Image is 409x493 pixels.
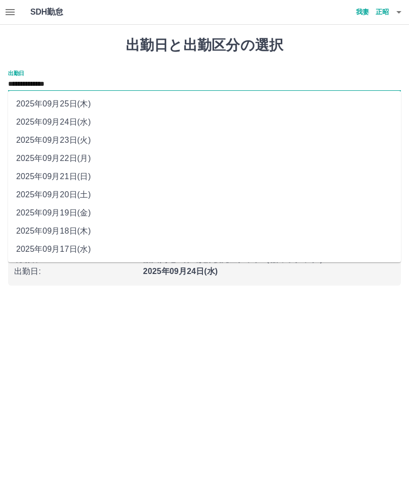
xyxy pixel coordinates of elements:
[8,204,401,222] li: 2025年09月19日(金)
[8,168,401,186] li: 2025年09月21日(日)
[8,113,401,131] li: 2025年09月24日(水)
[8,240,401,258] li: 2025年09月17日(水)
[143,267,218,276] b: 2025年09月24日(水)
[8,222,401,240] li: 2025年09月18日(木)
[8,69,24,77] label: 出勤日
[8,186,401,204] li: 2025年09月20日(土)
[8,131,401,149] li: 2025年09月23日(火)
[8,149,401,168] li: 2025年09月22日(月)
[8,95,401,113] li: 2025年09月25日(木)
[14,265,137,278] p: 出勤日 :
[8,37,401,54] h1: 出勤日と出勤区分の選択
